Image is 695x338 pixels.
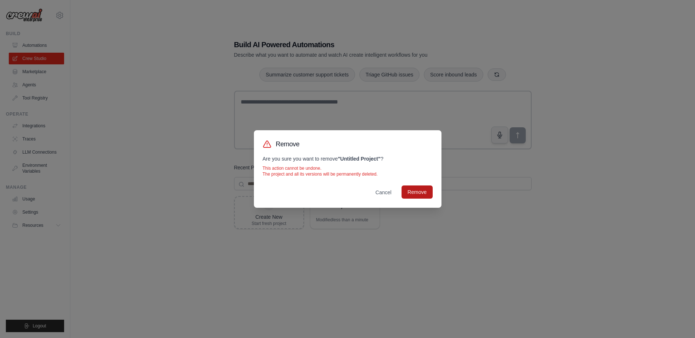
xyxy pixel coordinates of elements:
[370,186,398,199] button: Cancel
[263,155,433,162] p: Are you sure you want to remove ?
[338,156,381,162] strong: " Untitled Project "
[276,139,300,149] h3: Remove
[263,171,433,177] p: The project and all its versions will be permanently deleted.
[402,185,432,199] button: Remove
[263,165,433,171] p: This action cannot be undone.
